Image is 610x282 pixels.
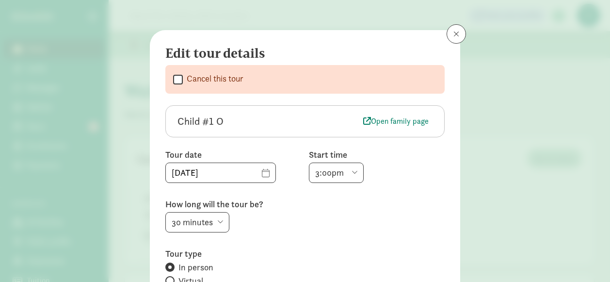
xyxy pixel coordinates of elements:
[178,262,213,273] span: In person
[165,46,437,61] h4: Edit tour details
[165,248,445,260] label: Tour type
[359,115,433,128] a: Open family page
[309,149,445,161] label: Start time
[183,73,243,84] label: Cancel this tour
[177,114,359,129] div: Child #1 O
[165,199,445,210] label: How long will the tour be?
[363,116,429,127] span: Open family page
[165,149,301,161] label: Tour date
[562,235,610,282] iframe: Chat Widget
